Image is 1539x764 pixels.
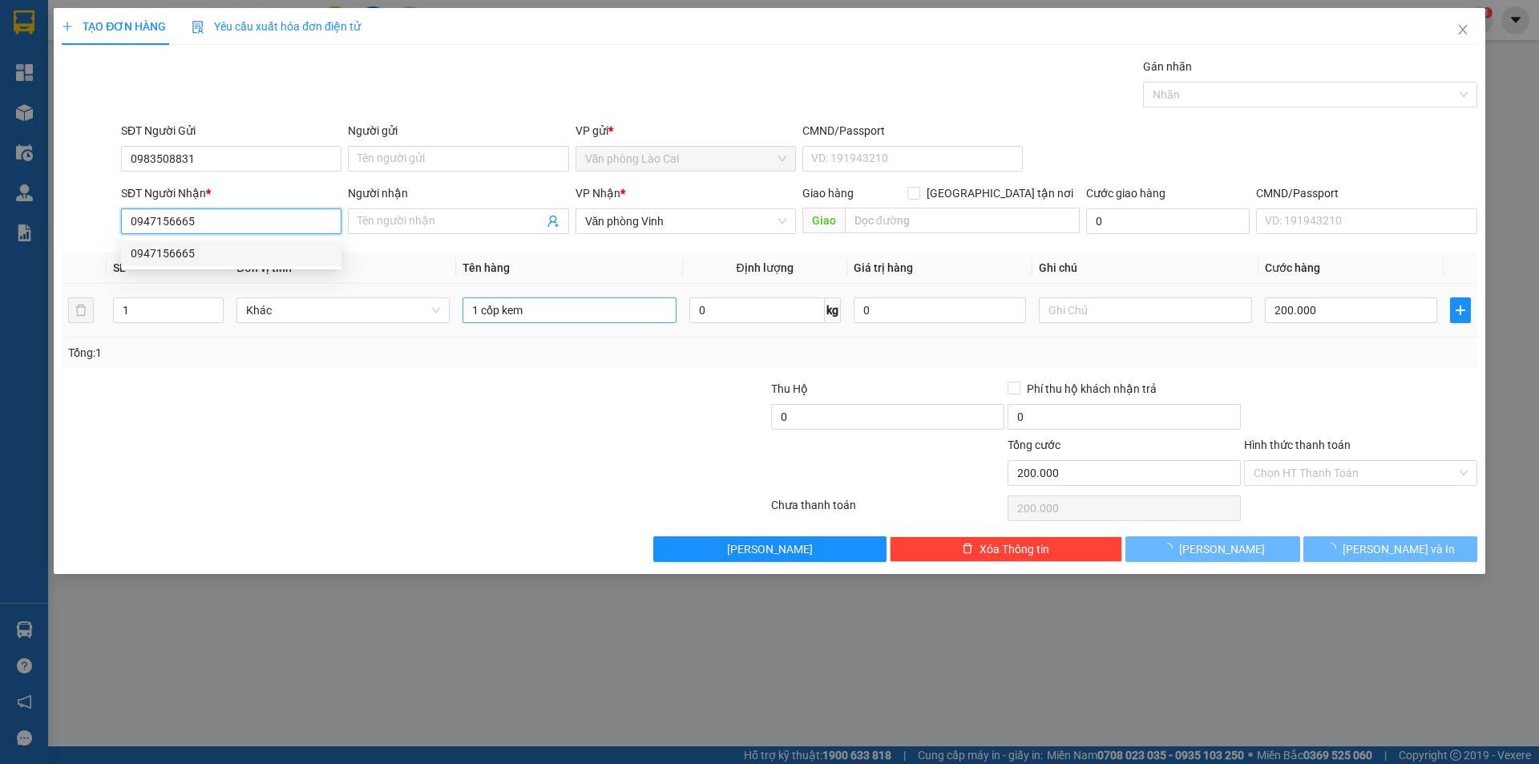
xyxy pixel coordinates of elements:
label: Cước giao hàng [1086,187,1165,200]
th: Ghi chú [1032,253,1258,284]
span: Xóa Thông tin [980,540,1049,558]
button: delete [68,297,94,323]
span: close [1456,23,1469,36]
span: [PERSON_NAME] [1179,540,1265,558]
span: TẠO ĐƠN HÀNG [62,20,166,33]
span: Thu Hộ [771,382,808,395]
div: 0947156665 [121,241,341,266]
span: plus [62,21,73,32]
span: Tổng cước [1008,439,1060,451]
span: Định lượng [737,261,794,274]
div: CMND/Passport [802,122,1023,139]
span: Tên hàng [463,261,510,274]
div: Người nhận [348,184,568,202]
button: deleteXóa Thông tin [890,536,1123,562]
button: [PERSON_NAME] và In [1303,536,1477,562]
input: Ghi Chú [1039,297,1252,323]
span: [GEOGRAPHIC_DATA] tận nơi [920,184,1080,202]
span: Khác [246,298,440,322]
span: plus [1451,304,1470,317]
button: [PERSON_NAME] [1125,536,1299,562]
span: Cước hàng [1265,261,1320,274]
span: Văn phòng Vinh [585,209,786,233]
button: [PERSON_NAME] [653,536,887,562]
div: CMND/Passport [1256,184,1476,202]
span: Phí thu hộ khách nhận trả [1020,380,1163,398]
div: Chưa thanh toán [769,496,1006,524]
button: plus [1450,297,1471,323]
button: Close [1440,8,1485,53]
span: Giá trị hàng [854,261,913,274]
img: icon [192,21,204,34]
span: kg [825,297,841,323]
input: Dọc đường [845,208,1080,233]
div: SĐT Người Nhận [121,184,341,202]
span: Yêu cầu xuất hóa đơn điện tử [192,20,361,33]
span: [PERSON_NAME] [727,540,813,558]
div: SĐT Người Gửi [121,122,341,139]
span: loading [1161,543,1179,554]
span: Giao hàng [802,187,854,200]
span: user-add [547,215,559,228]
span: [PERSON_NAME] và In [1343,540,1455,558]
div: 0947156665 [131,245,332,262]
span: Văn phòng Lào Cai [585,147,786,171]
div: Người gửi [348,122,568,139]
label: Hình thức thanh toán [1244,439,1351,451]
span: VP Nhận [576,187,620,200]
label: Gán nhãn [1143,60,1192,73]
div: Tổng: 1 [68,344,594,362]
input: Cước giao hàng [1086,208,1250,234]
span: loading [1325,543,1343,554]
span: Giao [802,208,845,233]
div: VP gửi [576,122,796,139]
input: 0 [854,297,1026,323]
span: delete [962,543,973,556]
span: SL [113,261,126,274]
input: VD: Bàn, Ghế [463,297,676,323]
